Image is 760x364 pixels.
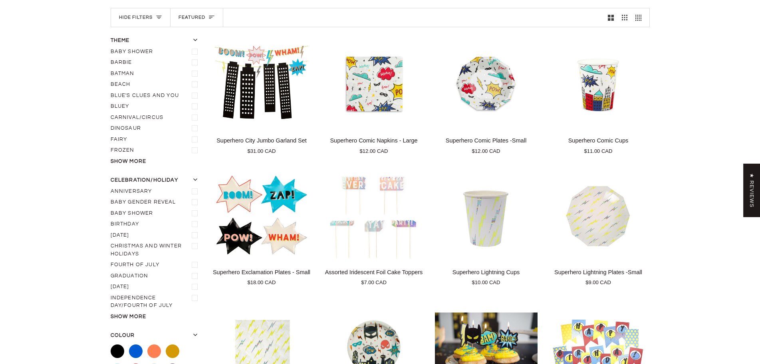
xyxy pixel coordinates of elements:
[568,136,629,145] p: Superhero Comic Cups
[171,8,223,27] button: Sort
[111,219,201,230] label: Birthday
[323,265,425,287] a: Assorted Iridescent Foil Cake Toppers
[554,268,642,277] p: Superhero Lightning Plates -Small
[147,344,161,358] label: Coral/Peach
[446,136,526,145] p: Superhero Comic Plates -Small
[547,168,650,287] product-grid-item: Superhero Lightning Plates -Small
[111,79,201,90] label: Beach
[111,101,201,112] label: Bluey
[547,37,650,130] product-grid-item-variant: Default Title
[435,168,538,262] product-grid-item-variant: Default Title
[111,197,201,208] label: Baby gender reveal
[111,332,201,341] button: Colour
[323,133,425,155] a: Superhero Comic Napkins - Large
[111,313,201,321] button: Show more
[210,37,313,155] product-grid-item: Superhero City Jumbo Garland Set
[111,230,201,241] label: Canada Day
[435,265,538,287] a: Superhero Lightning Cups
[111,68,201,79] label: Batman
[323,37,425,130] a: Superhero Comic Napkins - Large
[111,281,201,293] label: Halloween
[111,123,201,134] label: Dinosaur
[585,279,611,287] span: $9.00 CAD
[435,168,538,262] img: Superhero Lightning Bolt Party Cups
[330,136,417,145] p: Superhero Comic Napkins - Large
[111,90,201,101] label: Blue's Clues and You
[547,265,650,287] a: Superhero Lightning Plates -Small
[547,168,650,262] product-grid-item-variant: Default Title
[111,158,201,166] button: Show more
[111,344,124,358] label: Black
[111,259,201,271] label: Fourth of July
[111,186,201,197] label: Anniversary
[210,168,313,262] a: Superhero Exclamation Plates - Small
[361,279,387,287] span: $7.00 CAD
[435,37,538,130] a: Superhero Comic Plates -Small
[435,168,538,262] a: Superhero Lightning Cups
[213,268,310,277] p: Superhero Exclamation Plates - Small
[111,8,171,27] button: Hide filters
[323,37,425,130] img: Superhero Comic Napkins
[604,8,618,27] button: Show 2 products per row
[248,147,276,155] span: $31.00 CAD
[210,168,313,262] img: Superhero Exclamation Plates
[435,37,538,130] img: Superhero Comic Plates
[323,37,425,155] product-grid-item: Superhero Comic Napkins - Large
[323,168,425,262] product-grid-item-variant: Default Title
[547,168,650,262] a: Superhero Lightning Plates -Small
[435,37,538,130] product-grid-item-variant: Default Title
[111,271,201,282] label: Graduation
[435,133,538,155] a: Superhero Comic Plates -Small
[472,279,500,287] span: $10.00 CAD
[618,8,632,27] button: Show 3 products per row
[452,268,520,277] p: Superhero Lightning Cups
[119,14,153,22] span: Hide filters
[210,133,313,155] a: Superhero City Jumbo Garland Set
[111,176,201,186] button: Celebration/Holiday
[111,46,201,156] ul: Filter
[435,168,538,287] product-grid-item: Superhero Lightning Cups
[743,164,760,217] div: Click to open Judge.me floating reviews tab
[323,168,425,262] a: Assorted Iridescent Foil Cake Toppers
[111,46,201,57] label: Baby Shower
[360,147,388,155] span: $12.00 CAD
[111,37,201,46] button: Theme
[210,37,313,130] product-grid-item-variant: Default Title
[435,37,538,155] product-grid-item: Superhero Comic Plates -Small
[547,37,650,155] product-grid-item: Superhero Comic Cups
[323,168,425,287] product-grid-item: Assorted Iridescent Foil Cake Toppers
[210,168,313,262] product-grid-item-variant: Default Title
[210,37,313,130] img: Superhero City Jumbo Garland Set
[111,37,130,45] span: Theme
[111,186,201,311] ul: Filter
[584,147,613,155] span: $11.00 CAD
[216,136,307,145] p: Superhero City Jumbo Garland Set
[111,332,135,340] span: Colour
[325,268,423,277] p: Assorted Iridescent Foil Cake Toppers
[111,134,201,145] label: Fairy
[111,293,201,311] label: Independence Day/Fourth of July
[111,176,178,184] span: Celebration/Holiday
[179,14,205,22] span: Featured
[129,344,143,358] label: Blue
[166,344,179,358] label: Gold
[547,168,650,262] img: Superhero Lightning Bolt Plates
[631,8,649,27] button: Show 4 products per row
[547,37,650,130] img: Superhero Comic Cups
[111,57,201,68] label: Barbie
[323,37,425,130] product-grid-item-variant: Default Title
[248,279,276,287] span: $18.00 CAD
[210,265,313,287] a: Superhero Exclamation Plates - Small
[111,112,201,123] label: Carnival/Circus
[210,168,313,287] product-grid-item: Superhero Exclamation Plates - Small
[472,147,500,155] span: $12.00 CAD
[111,145,201,156] label: Frozen
[111,208,201,219] label: Baby shower
[111,241,201,259] label: Christmas and Winter Holidays
[547,133,650,155] a: Superhero Comic Cups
